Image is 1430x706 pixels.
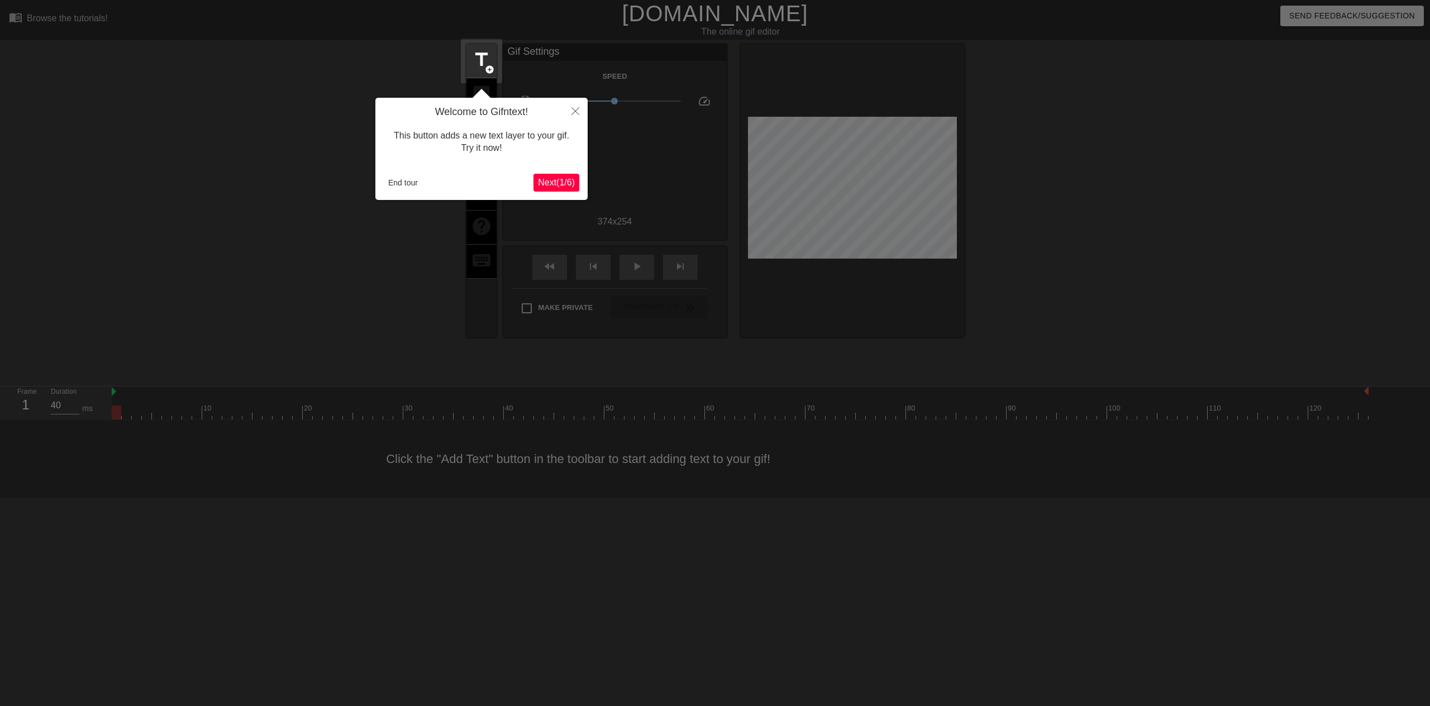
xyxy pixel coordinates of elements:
button: Close [563,98,588,123]
div: This button adds a new text layer to your gif. Try it now! [384,118,579,166]
button: End tour [384,174,422,191]
button: Next [533,174,579,192]
span: Next ( 1 / 6 ) [538,178,575,187]
h4: Welcome to Gifntext! [384,106,579,118]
